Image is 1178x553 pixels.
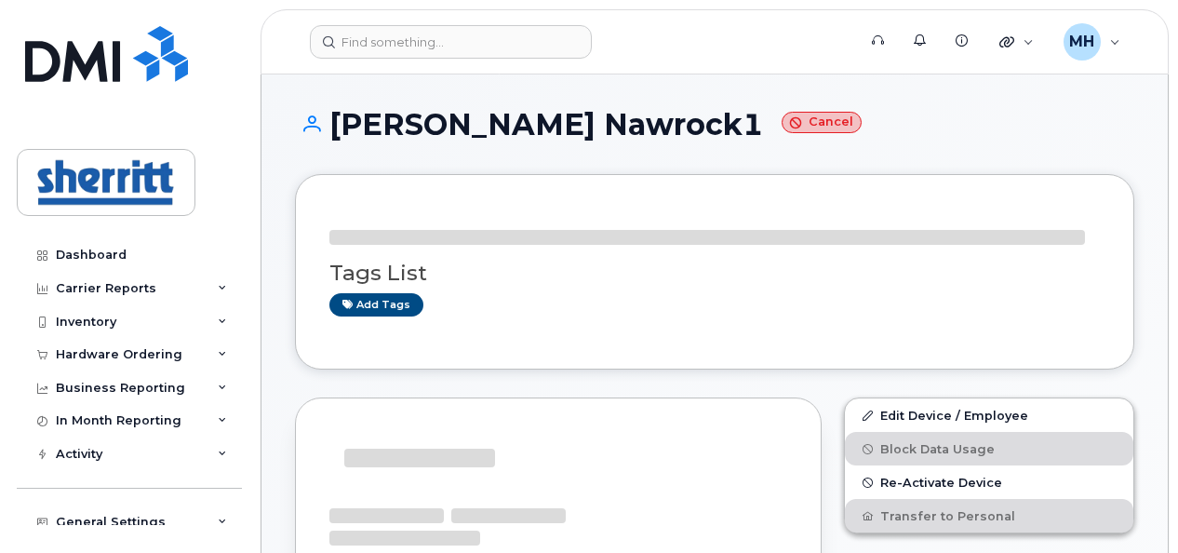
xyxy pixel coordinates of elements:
a: Add tags [329,293,423,317]
h3: Tags List [329,262,1100,285]
span: Re-Activate Device [880,476,1002,490]
button: Re-Activate Device [845,465,1133,499]
button: Transfer to Personal [845,499,1133,533]
small: Cancel [782,112,862,133]
h1: [PERSON_NAME] Nawrock1 [295,108,1134,141]
a: Edit Device / Employee [845,398,1133,432]
button: Block Data Usage [845,432,1133,465]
